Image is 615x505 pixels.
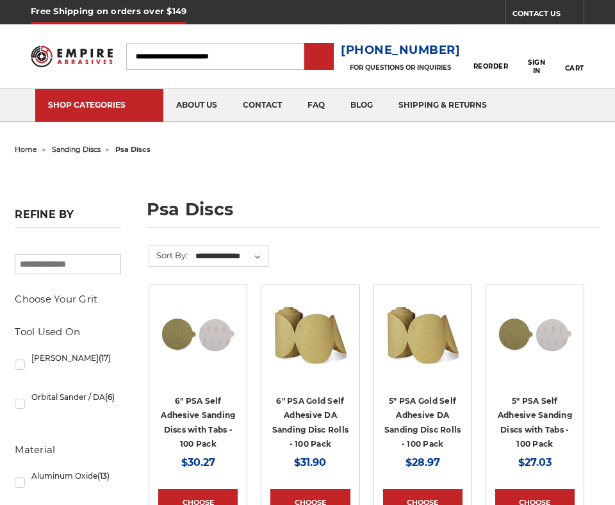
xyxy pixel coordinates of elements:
label: Sort By: [149,245,188,265]
span: Cart [565,64,584,72]
a: home [15,145,37,154]
span: Sign In [525,58,548,75]
input: Submit [306,44,332,70]
span: Reorder [473,62,509,70]
a: [PERSON_NAME] [15,347,121,383]
img: Empire Abrasives [31,40,113,72]
a: Reorder [473,42,509,70]
a: Orbital Sander / DA [15,386,121,422]
a: Aluminum Oxide [15,465,121,501]
div: SHOP CATEGORIES [48,100,151,110]
h5: Tool Used On [15,324,121,340]
h5: Refine by [15,208,121,228]
span: psa discs [115,145,151,154]
a: about us [163,89,230,122]
h5: Material [15,442,121,458]
img: 5 inch PSA Disc [495,294,575,374]
a: 6" PSA Gold Self Adhesive DA Sanding Disc Rolls - 100 Pack [272,396,349,449]
img: 6 inch psa sanding disc [158,294,238,374]
span: $30.27 [181,456,215,468]
h5: Choose Your Grit [15,292,121,307]
span: $27.03 [518,456,552,468]
a: CONTACT US [512,6,584,24]
a: sanding discs [52,145,101,154]
span: (13) [97,471,110,481]
a: [PHONE_NUMBER] [341,41,461,60]
a: contact [230,89,295,122]
a: 6" PSA Self Adhesive Sanding Discs with Tabs - 100 Pack [161,396,235,449]
a: Cart [565,38,584,74]
span: (6) [105,392,115,402]
a: blog [338,89,386,122]
a: faq [295,89,338,122]
h1: psa discs [147,201,600,228]
select: Sort By: [193,247,268,266]
span: (17) [99,353,111,363]
span: $31.90 [294,456,326,468]
a: 5" PSA Self Adhesive Sanding Discs with Tabs - 100 Pack [498,396,572,449]
a: 5" PSA Gold Self Adhesive DA Sanding Disc Rolls - 100 Pack [384,396,461,449]
img: 5" Sticky Backed Sanding Discs on a roll [383,294,463,374]
img: 6" DA Sanding Discs on a Roll [270,294,350,374]
a: shipping & returns [386,89,500,122]
p: FOR QUESTIONS OR INQUIRIES [341,63,461,72]
span: $28.97 [406,456,440,468]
